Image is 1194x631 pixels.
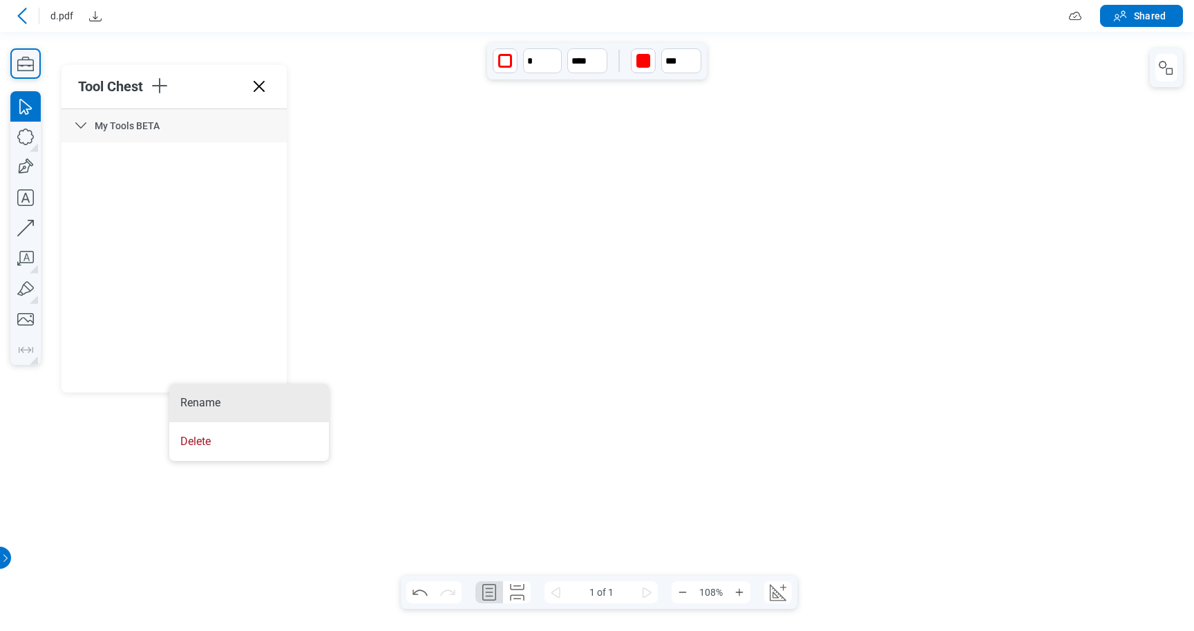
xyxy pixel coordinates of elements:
[169,422,329,461] li: Delete
[61,109,287,142] div: My Tools BETA
[475,581,503,603] button: Single Page Layout
[764,581,792,603] button: Create Scale
[95,120,160,131] span: My Tools BETA
[728,581,750,603] button: Zoom In
[694,581,728,603] span: 108%
[503,581,531,603] button: Continuous Page Layout
[84,5,106,27] button: Download
[567,581,636,603] span: 1 of 1
[1134,9,1166,23] span: Shared
[169,384,329,461] ul: Menu
[78,78,149,95] div: Tool Chest
[169,384,329,422] li: Rename
[406,581,434,603] button: Undo
[50,9,73,23] span: d.pdf
[1100,5,1183,27] button: Shared
[672,581,694,603] button: Zoom Out
[434,581,462,603] button: Redo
